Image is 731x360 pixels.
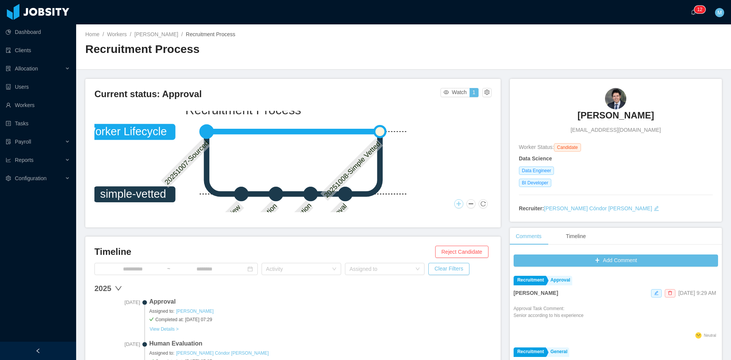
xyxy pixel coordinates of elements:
[441,88,470,97] button: icon: eyeWatch
[547,276,572,285] a: Approval
[6,139,11,144] i: icon: file-protect
[514,276,546,285] a: Recruitment
[700,6,702,13] p: 2
[668,291,672,295] i: icon: delete
[15,66,38,72] span: Allocation
[654,291,659,295] i: icon: edit
[678,290,716,296] span: [DATE] 9:29 AM
[6,116,70,131] a: icon: profileTasks
[6,79,70,94] a: icon: robotUsers
[149,326,179,332] button: View Details >
[94,341,140,348] span: [DATE]
[15,175,46,181] span: Configuration
[350,265,412,273] div: Assigned to
[107,31,127,37] a: Workers
[149,316,492,323] span: Completed at: [DATE] 07:29
[6,66,11,71] i: icon: solution
[6,43,70,58] a: icon: auditClients
[482,88,492,97] button: icon: setting
[519,155,552,162] strong: Data Science
[519,179,551,187] span: BI Developer
[149,339,492,348] span: Human Evaluation
[547,347,570,357] a: General
[510,228,548,245] div: Comments
[85,42,404,57] h2: Recruitment Process
[514,254,718,267] button: icon: plusAdd Comment
[469,88,479,97] button: 1
[115,285,122,292] span: down
[519,144,554,150] span: Worker Status:
[654,206,659,211] i: icon: edit
[15,157,34,163] span: Reports
[185,103,301,117] text: Recruitment Process
[130,31,131,37] span: /
[560,228,592,245] div: Timeline
[6,157,11,163] i: icon: line-chart
[247,266,253,272] i: icon: calendar
[415,267,420,272] i: icon: down
[479,199,488,208] button: Reset Zoom
[94,88,441,100] h3: Current status: Approval
[694,6,705,13] sup: 12
[6,24,70,40] a: icon: pie-chartDashboard
[323,140,382,199] text: 20251008-Simple Vetted
[435,246,488,258] button: Reject Candidate
[717,8,722,17] span: M
[100,188,166,200] tspan: simple-vetted
[514,312,584,319] p: Senior according to his experience
[454,199,463,208] button: Zoom In
[94,246,435,258] h3: Timeline
[6,176,11,181] i: icon: setting
[149,350,492,357] span: Assigned to:
[176,350,269,356] a: [PERSON_NAME] Cóndor [PERSON_NAME]
[332,267,337,272] i: icon: down
[519,205,544,211] strong: Recruiter:
[704,333,716,338] span: Neutral
[15,139,31,145] span: Payroll
[514,305,584,330] div: Approval Task Comment:
[519,166,554,175] span: Data Engineer
[149,297,492,306] span: Approval
[163,139,211,186] text: 20251007-Sourced
[149,308,492,315] span: Assigned to:
[176,308,214,314] a: [PERSON_NAME]
[85,31,99,37] a: Home
[6,98,70,113] a: icon: userWorkers
[697,6,700,13] p: 1
[266,265,328,273] div: Activity
[691,10,696,15] i: icon: bell
[605,88,626,109] img: df242359-698f-45fb-817f-9980025e00fe_68e5242b7505e-90w.png
[514,290,558,296] strong: [PERSON_NAME]
[102,31,104,37] span: /
[466,199,476,208] button: Zoom Out
[94,299,140,306] span: [DATE]
[428,263,469,275] button: Clear Filters
[571,126,661,134] span: [EMAIL_ADDRESS][DOMAIN_NAME]
[149,317,154,322] i: icon: check
[578,109,654,126] a: [PERSON_NAME]
[181,31,183,37] span: /
[186,31,235,37] span: Recruitment Process
[544,205,652,211] a: [PERSON_NAME] Cóndor [PERSON_NAME]
[85,125,167,138] tspan: Worker Lifecycle
[94,283,492,294] div: 2025 down
[578,109,654,122] h3: [PERSON_NAME]
[554,143,581,152] span: Candidate
[514,347,546,357] a: Recruitment
[134,31,178,37] a: [PERSON_NAME]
